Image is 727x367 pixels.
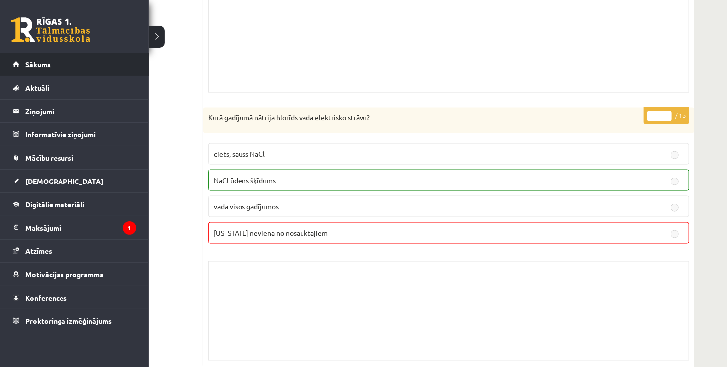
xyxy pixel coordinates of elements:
a: [DEMOGRAPHIC_DATA] [13,170,136,192]
span: [DEMOGRAPHIC_DATA] [25,177,103,185]
span: NaCl ūdens šķīdums [214,176,276,184]
legend: Maksājumi [25,216,136,239]
span: Mācību resursi [25,153,73,162]
a: Informatīvie ziņojumi [13,123,136,146]
p: / 1p [644,107,689,124]
a: Aktuāli [13,76,136,99]
input: [US_STATE] nevienā no nosauktajiem [671,230,679,238]
a: Konferences [13,286,136,309]
span: vada visos gadījumos [214,202,279,211]
a: Maksājumi1 [13,216,136,239]
input: vada visos gadījumos [671,204,679,212]
a: Digitālie materiāli [13,193,136,216]
a: Motivācijas programma [13,263,136,286]
span: Atzīmes [25,246,52,255]
span: Motivācijas programma [25,270,104,279]
i: 1 [123,221,136,235]
p: Kurā gadījumā nātrija hlorīds vada elektrisko strāvu? [208,113,640,122]
a: Ziņojumi [13,100,136,122]
span: [US_STATE] nevienā no nosauktajiem [214,228,328,237]
legend: Ziņojumi [25,100,136,122]
span: Sākums [25,60,51,69]
span: Konferences [25,293,67,302]
a: Sākums [13,53,136,76]
span: Proktoringa izmēģinājums [25,316,112,325]
span: ciets, sauss NaCl [214,149,265,158]
span: Aktuāli [25,83,49,92]
input: NaCl ūdens šķīdums [671,178,679,185]
legend: Informatīvie ziņojumi [25,123,136,146]
a: Rīgas 1. Tālmācības vidusskola [11,17,90,42]
a: Mācību resursi [13,146,136,169]
a: Proktoringa izmēģinājums [13,309,136,332]
a: Atzīmes [13,240,136,262]
span: Digitālie materiāli [25,200,84,209]
input: ciets, sauss NaCl [671,151,679,159]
